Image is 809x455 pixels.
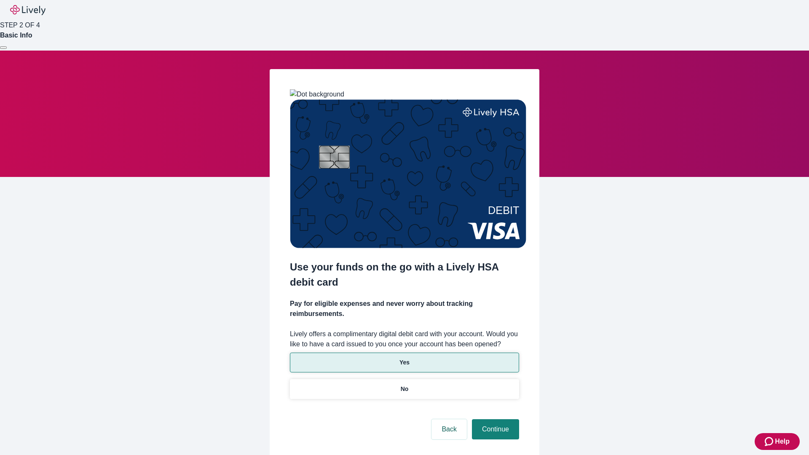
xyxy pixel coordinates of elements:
[290,379,519,399] button: No
[290,329,519,349] label: Lively offers a complimentary digital debit card with your account. Would you like to have a card...
[290,260,519,290] h2: Use your funds on the go with a Lively HSA debit card
[472,419,519,439] button: Continue
[755,433,800,450] button: Zendesk support iconHelp
[290,299,519,319] h4: Pay for eligible expenses and never worry about tracking reimbursements.
[775,436,790,447] span: Help
[399,358,410,367] p: Yes
[431,419,467,439] button: Back
[10,5,46,15] img: Lively
[290,89,344,99] img: Dot background
[765,436,775,447] svg: Zendesk support icon
[290,99,526,248] img: Debit card
[290,353,519,372] button: Yes
[401,385,409,393] p: No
